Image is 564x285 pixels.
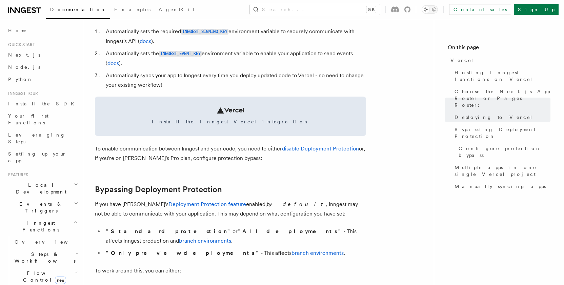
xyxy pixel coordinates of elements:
[8,64,40,70] span: Node.js
[155,2,199,18] a: AgentKit
[291,250,344,256] a: branch environments
[12,270,75,283] span: Flow Control
[5,110,80,129] a: Your first Functions
[455,183,546,190] span: Manually syncing apps
[181,29,228,35] code: INNGEST_SIGNING_KEY
[452,161,550,180] a: Multiple apps in one single Vercel project
[159,51,202,57] code: INNGEST_EVENT_KEY
[104,71,366,90] li: Automatically syncs your app to Inngest every time you deploy updated code to Vercel - no need to...
[5,49,80,61] a: Next.js
[159,50,202,57] a: INNGEST_EVENT_KEY
[179,238,231,244] a: branch environments
[448,43,550,54] h4: On this page
[8,52,40,58] span: Next.js
[455,88,550,108] span: Choose the Next.js App Router or Pages Router:
[5,172,28,178] span: Features
[168,201,246,207] a: Deployment Protection feature
[159,7,195,12] span: AgentKit
[5,179,80,198] button: Local Development
[366,6,376,13] kbd: ⌘K
[107,60,119,66] a: docs
[455,69,550,83] span: Hosting Inngest functions on Vercel
[104,27,366,46] li: Automatically sets the required environment variable to securely communicate with Inngest's API ( ).
[5,217,80,236] button: Inngest Functions
[456,142,550,161] a: Configure protection bypass
[422,5,438,14] button: Toggle dark mode
[12,248,80,267] button: Steps & Workflows
[110,2,155,18] a: Examples
[95,200,366,219] p: If you have [PERSON_NAME]'s enabled, , Inngest may not be able to communicate with your applicati...
[95,266,366,276] p: To work around this, you can either:
[238,228,343,235] strong: "All deployments"
[55,277,66,284] span: new
[514,4,559,15] a: Sign Up
[8,101,78,106] span: Install the SDK
[5,73,80,85] a: Python
[8,151,66,163] span: Setting up your app
[5,42,35,47] span: Quick start
[5,129,80,148] a: Leveraging Steps
[455,114,533,121] span: Deploying to Vercel
[452,123,550,142] a: Bypassing Deployment Protection
[8,132,65,144] span: Leveraging Steps
[448,54,550,66] a: Vercel
[452,85,550,111] a: Choose the Next.js App Router or Pages Router:
[5,91,38,96] span: Inngest tour
[452,180,550,192] a: Manually syncing apps
[267,201,326,207] em: by default
[106,228,233,235] strong: "Standard protection"
[450,57,474,64] span: Vercel
[5,198,80,217] button: Events & Triggers
[140,38,151,44] a: docs
[5,24,80,37] a: Home
[104,49,366,68] li: Automatically sets the environment variable to enable your application to send events ( ).
[8,113,48,125] span: Your first Functions
[95,97,366,136] a: Install the Inngest Vercel integration
[250,4,380,15] button: Search...⌘K
[12,251,76,264] span: Steps & Workflows
[114,7,150,12] span: Examples
[95,185,222,194] a: Bypassing Deployment Protection
[452,66,550,85] a: Hosting Inngest functions on Vercel
[95,144,366,163] p: To enable communication between Inngest and your code, you need to either or, if you're on [PERSO...
[103,118,358,125] span: Install the Inngest Vercel integration
[106,250,261,256] strong: "Only preview deployments"
[5,182,74,195] span: Local Development
[46,2,110,19] a: Documentation
[5,98,80,110] a: Install the SDK
[5,201,74,214] span: Events & Triggers
[104,248,366,258] li: - This affects .
[455,126,550,140] span: Bypassing Deployment Protection
[8,27,27,34] span: Home
[8,77,33,82] span: Python
[181,28,228,35] a: INNGEST_SIGNING_KEY
[455,164,550,178] span: Multiple apps in one single Vercel project
[12,236,80,248] a: Overview
[5,148,80,167] a: Setting up your app
[104,227,366,246] li: or - This affects Inngest production and .
[5,220,73,233] span: Inngest Functions
[459,145,550,159] span: Configure protection bypass
[5,61,80,73] a: Node.js
[15,239,84,245] span: Overview
[452,111,550,123] a: Deploying to Vercel
[449,4,511,15] a: Contact sales
[50,7,106,12] span: Documentation
[282,145,359,152] a: disable Deployment Protection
